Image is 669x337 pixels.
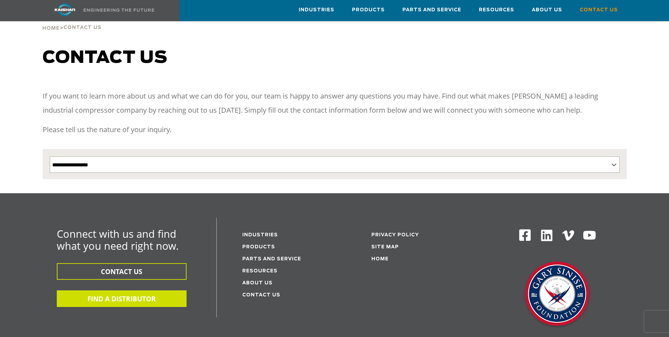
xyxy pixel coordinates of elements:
span: Parts and Service [402,6,461,14]
span: Home [42,26,60,31]
a: Products [352,0,385,19]
a: Site Map [371,245,399,249]
button: CONTACT US [57,263,187,280]
span: Resources [479,6,514,14]
span: Contact Us [63,25,102,30]
a: Contact Us [242,293,280,297]
a: Parts and service [242,257,301,261]
img: Linkedin [540,229,554,242]
span: Contact Us [580,6,618,14]
button: FIND A DISTRIBUTOR [57,290,187,307]
p: Please tell us the nature of your inquiry. [43,123,627,137]
img: Gary Sinise Foundation [522,259,592,330]
img: Vimeo [562,230,574,241]
img: Engineering the future [84,8,154,12]
img: kaishan logo [38,4,91,16]
a: Parts and Service [402,0,461,19]
span: Industries [299,6,334,14]
a: Industries [242,233,278,237]
a: Contact Us [580,0,618,19]
img: Facebook [518,229,531,242]
a: Resources [479,0,514,19]
img: Youtube [583,229,596,242]
a: Industries [299,0,334,19]
a: About Us [532,0,562,19]
a: About Us [242,281,273,285]
a: Home [42,25,60,31]
a: Resources [242,269,278,273]
span: About Us [532,6,562,14]
a: Home [371,257,389,261]
span: Connect with us and find what you need right now. [57,227,179,253]
span: Products [352,6,385,14]
span: Contact us [43,49,168,66]
a: Privacy Policy [371,233,419,237]
p: If you want to learn more about us and what we can do for you, our team is happy to answer any qu... [43,89,627,117]
a: Products [242,245,275,249]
